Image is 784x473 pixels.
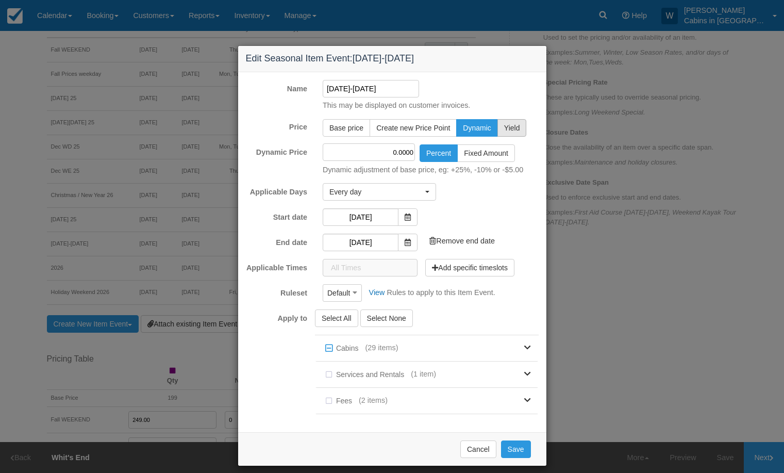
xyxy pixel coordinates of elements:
p: Rules to apply to this Item Event. [387,287,495,298]
button: Default [323,284,362,302]
label: Applicable Days [238,183,315,198]
a: Remove end date [425,233,499,249]
label: Applicable Times [238,259,315,273]
span: Create new Price Point [376,124,450,132]
button: Save [501,441,531,458]
span: Every day [329,187,423,197]
button: Select All [315,309,358,327]
p: Dynamic adjustment of base price, eg: +25%, -10% or -$5.00 [323,165,523,175]
button: Cancel [460,441,496,458]
label: Start date [238,208,315,223]
a: View [364,288,385,297]
label: Cabins [323,340,365,356]
span: (2 items) [359,395,388,406]
button: Add specific timeslots [425,259,514,276]
button: Every day [323,183,436,201]
span: Yield [504,124,520,132]
span: [DATE]-[DATE] [353,53,414,63]
button: Create new Price Point [370,119,457,137]
span: Dynamic [463,124,491,132]
label: Dynamic Price [238,143,315,158]
label: End date [238,234,315,248]
button: Percent [420,144,458,162]
span: (1 item) [411,369,436,380]
label: Ruleset [238,284,315,299]
label: Price [238,118,315,133]
button: Select None [360,309,413,327]
button: Yield [497,119,527,137]
p: This may be displayed on customer invoices. [315,100,539,111]
h4: Edit Seasonal Item Event: [246,54,539,64]
label: Name [238,80,315,94]
button: Dynamic [456,119,497,137]
label: Fees [323,393,359,409]
span: Base price [329,124,363,132]
label: Apply to [238,309,315,324]
button: Fixed Amount [457,144,515,162]
button: Base price [323,119,370,137]
label: Services and Rentals [323,367,411,382]
span: Default [327,288,350,298]
span: (29 items) [365,342,398,353]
